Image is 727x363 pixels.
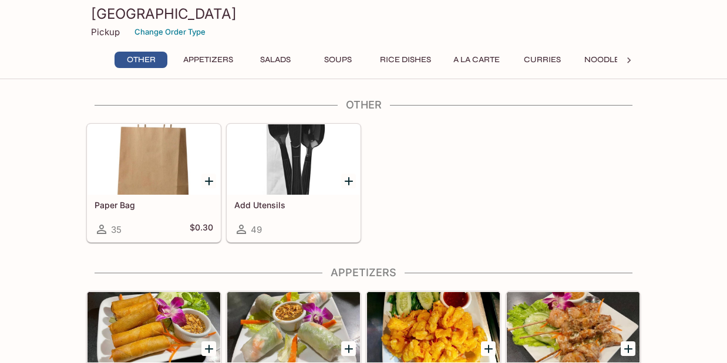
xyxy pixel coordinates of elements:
[341,341,356,356] button: Add 2. Summer Rolls (Poh Piah Sod)
[87,124,221,242] a: Paper Bag35$0.30
[227,124,361,242] a: Add Utensils49
[115,52,167,68] button: Other
[129,23,211,41] button: Change Order Type
[91,5,636,23] h3: [GEOGRAPHIC_DATA]
[373,52,437,68] button: Rice Dishes
[341,174,356,188] button: Add Add Utensils
[251,224,262,235] span: 49
[111,224,122,235] span: 35
[91,26,120,38] p: Pickup
[177,52,240,68] button: Appetizers
[621,341,635,356] button: Add 4. Thai Barbecue Sticks (Sa - Teh)
[447,52,506,68] button: A La Carte
[190,222,213,236] h5: $0.30
[516,52,568,68] button: Curries
[311,52,364,68] button: Soups
[95,200,213,210] h5: Paper Bag
[481,341,496,356] button: Add 3. Deep Fried Calamari (Pla Meuk Tod)
[249,52,302,68] button: Salads
[86,266,641,279] h4: Appetizers
[227,124,360,195] div: Add Utensils
[201,341,216,356] button: Add 1. Spring Rolls (Poh Pia Tod)
[234,200,353,210] h5: Add Utensils
[507,292,640,362] div: 4. Thai Barbecue Sticks (Sa - Teh)
[201,174,216,188] button: Add Paper Bag
[227,292,360,362] div: 2. Summer Rolls (Poh Piah Sod)
[87,292,220,362] div: 1. Spring Rolls (Poh Pia Tod)
[578,52,631,68] button: Noodles
[87,124,220,195] div: Paper Bag
[367,292,500,362] div: 3. Deep Fried Calamari (Pla Meuk Tod)
[86,99,641,111] h4: Other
